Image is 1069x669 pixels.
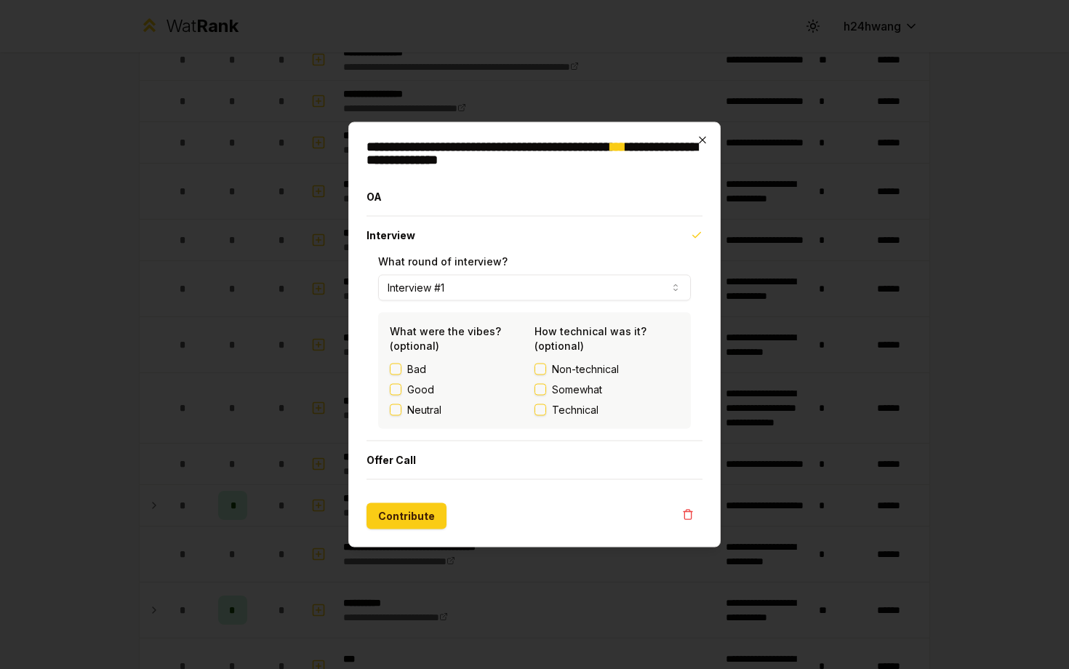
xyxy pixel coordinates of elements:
button: OA [367,178,702,216]
button: Somewhat [534,384,546,396]
label: Neutral [407,403,441,417]
span: Technical [552,403,598,417]
span: Non-technical [552,362,619,377]
label: What were the vibes? (optional) [390,325,501,352]
span: Somewhat [552,382,602,397]
button: Technical [534,404,546,416]
label: How technical was it? (optional) [534,325,646,352]
label: What round of interview? [378,255,508,268]
button: Contribute [367,503,447,529]
button: Offer Call [367,441,702,479]
label: Good [407,382,434,397]
div: Interview [367,255,702,441]
button: Non-technical [534,364,546,375]
button: Interview [367,217,702,255]
label: Bad [407,362,426,377]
